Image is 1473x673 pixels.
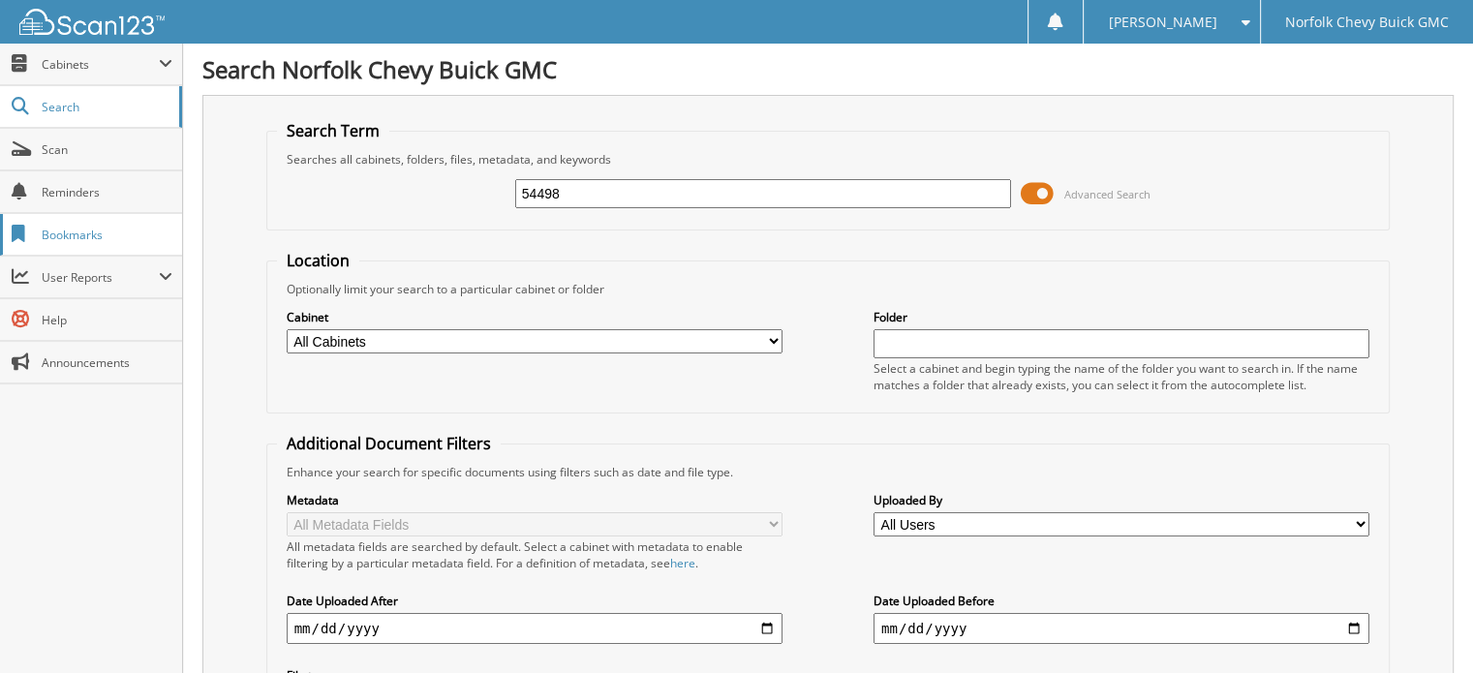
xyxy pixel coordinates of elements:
[42,354,172,371] span: Announcements
[42,184,172,200] span: Reminders
[874,613,1369,644] input: end
[287,309,783,325] label: Cabinet
[19,9,165,35] img: scan123-logo-white.svg
[670,555,695,571] a: here
[277,464,1380,480] div: Enhance your search for specific documents using filters such as date and file type.
[287,593,783,609] label: Date Uploaded After
[42,99,169,115] span: Search
[287,492,783,508] label: Metadata
[277,433,501,454] legend: Additional Document Filters
[42,56,159,73] span: Cabinets
[277,250,359,271] legend: Location
[1108,16,1216,28] span: [PERSON_NAME]
[277,151,1380,168] div: Searches all cabinets, folders, files, metadata, and keywords
[874,309,1369,325] label: Folder
[874,492,1369,508] label: Uploaded By
[287,538,783,571] div: All metadata fields are searched by default. Select a cabinet with metadata to enable filtering b...
[42,227,172,243] span: Bookmarks
[1285,16,1449,28] span: Norfolk Chevy Buick GMC
[42,141,172,158] span: Scan
[277,281,1380,297] div: Optionally limit your search to a particular cabinet or folder
[1064,187,1151,201] span: Advanced Search
[874,593,1369,609] label: Date Uploaded Before
[1376,580,1473,673] iframe: Chat Widget
[287,613,783,644] input: start
[42,269,159,286] span: User Reports
[42,312,172,328] span: Help
[202,53,1454,85] h1: Search Norfolk Chevy Buick GMC
[874,360,1369,393] div: Select a cabinet and begin typing the name of the folder you want to search in. If the name match...
[277,120,389,141] legend: Search Term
